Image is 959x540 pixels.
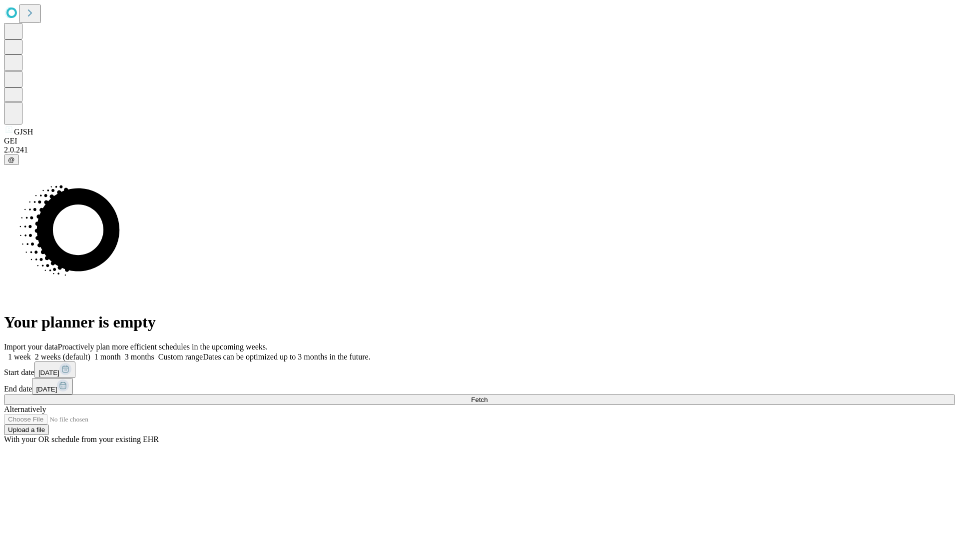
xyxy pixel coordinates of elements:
button: [DATE] [34,361,75,378]
div: GEI [4,136,955,145]
span: [DATE] [36,385,57,393]
span: 3 months [125,352,154,361]
div: End date [4,378,955,394]
span: Custom range [158,352,203,361]
button: [DATE] [32,378,73,394]
span: Fetch [471,396,487,403]
button: Fetch [4,394,955,405]
span: Alternatively [4,405,46,413]
div: Start date [4,361,955,378]
span: Dates can be optimized up to 3 months in the future. [203,352,370,361]
span: @ [8,156,15,163]
span: 2 weeks (default) [35,352,90,361]
span: 1 month [94,352,121,361]
button: Upload a file [4,424,49,435]
span: GJSH [14,127,33,136]
h1: Your planner is empty [4,313,955,331]
span: [DATE] [38,369,59,376]
span: Import your data [4,342,58,351]
span: Proactively plan more efficient schedules in the upcoming weeks. [58,342,268,351]
span: With your OR schedule from your existing EHR [4,435,159,443]
button: @ [4,154,19,165]
div: 2.0.241 [4,145,955,154]
span: 1 week [8,352,31,361]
